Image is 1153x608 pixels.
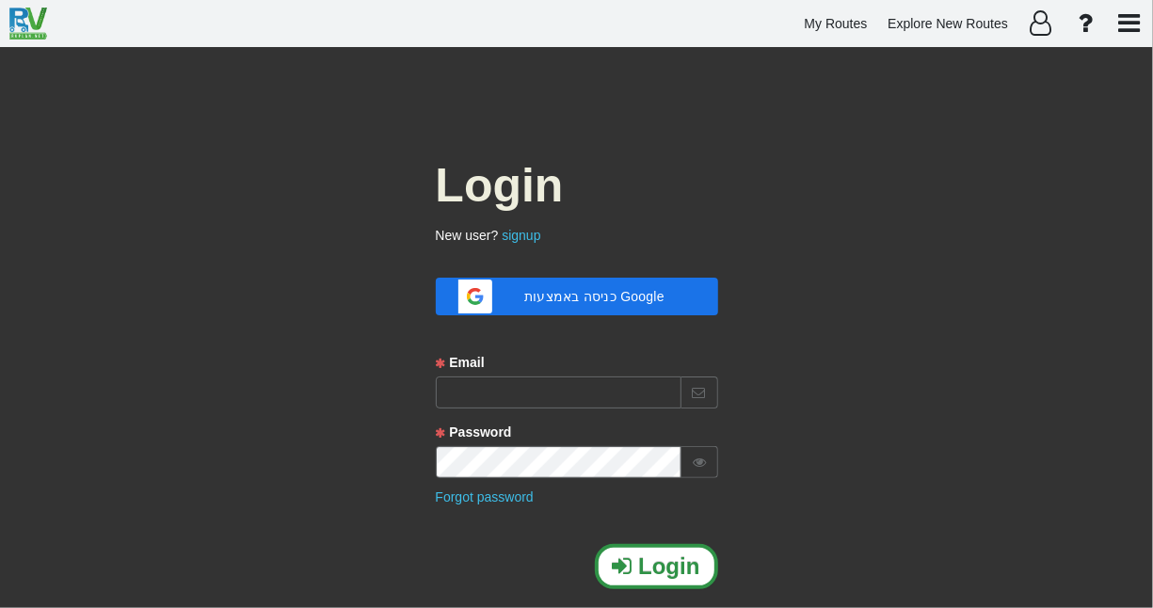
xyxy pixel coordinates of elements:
[436,228,499,243] span: New user?
[449,353,484,372] label: Email
[436,278,718,315] div: כניסה באמצעות Google
[436,159,564,212] span: Login
[638,553,699,579] span: Login
[9,8,47,40] img: RvPlanetLogo.png
[436,489,534,504] a: Forgot password
[483,287,707,306] span: כניסה באמצעות Google
[888,16,1008,31] span: Explore New Routes
[879,6,1017,42] a: Explore New Routes
[595,544,718,589] button: Login
[449,423,511,441] label: Password
[796,6,876,42] a: My Routes
[805,16,868,31] span: My Routes
[502,228,540,243] a: signup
